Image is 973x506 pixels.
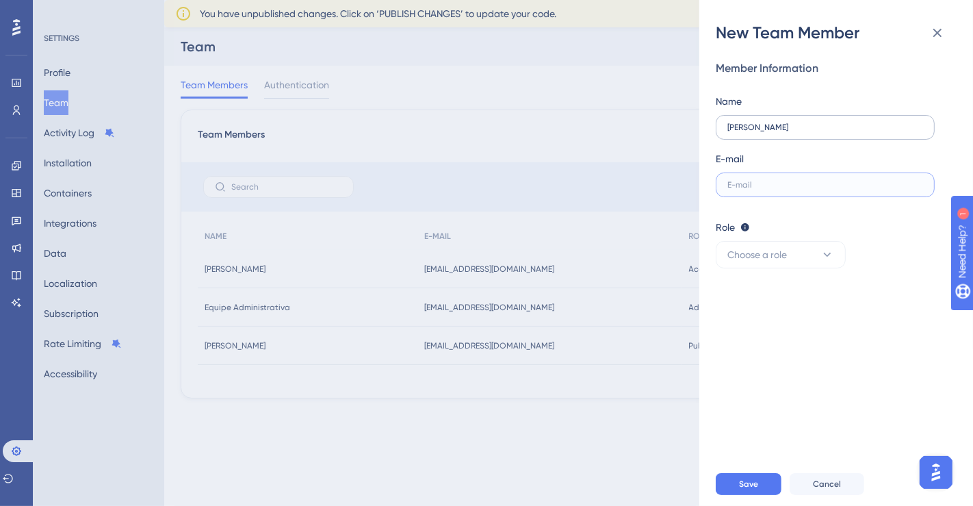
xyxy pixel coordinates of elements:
[727,180,923,190] input: E-mail
[916,452,957,493] iframe: UserGuiding AI Assistant Launcher
[813,479,841,490] span: Cancel
[95,7,99,18] div: 1
[716,151,744,167] div: E-mail
[716,22,957,44] div: New Team Member
[727,246,787,263] span: Choose a role
[716,60,946,77] div: Member Information
[739,479,758,490] span: Save
[727,123,923,132] input: Name
[32,3,86,20] span: Need Help?
[716,219,735,236] span: Role
[716,473,781,495] button: Save
[716,93,742,110] div: Name
[716,241,846,268] button: Choose a role
[790,473,864,495] button: Cancel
